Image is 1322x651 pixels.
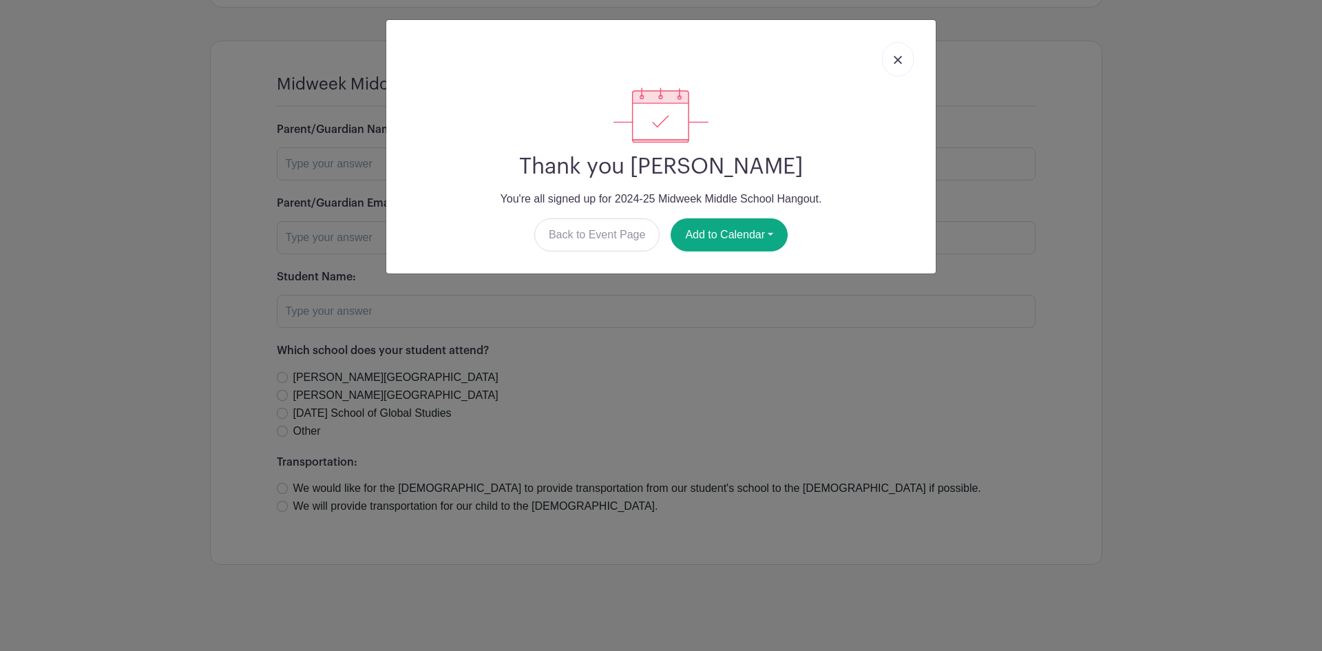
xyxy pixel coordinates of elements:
p: You're all signed up for 2024-25 Midweek Middle School Hangout. [397,191,925,207]
a: Back to Event Page [534,218,660,251]
button: Add to Calendar [671,218,788,251]
img: signup_complete-c468d5dda3e2740ee63a24cb0ba0d3ce5d8a4ecd24259e683200fb1569d990c8.svg [613,87,709,143]
img: close_button-5f87c8562297e5c2d7936805f587ecaba9071eb48480494691a3f1689db116b3.svg [894,56,902,64]
h2: Thank you [PERSON_NAME] [397,154,925,180]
